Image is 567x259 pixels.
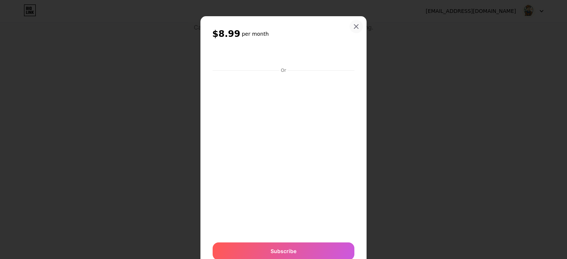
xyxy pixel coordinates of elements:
[212,28,240,40] span: $8.99
[242,30,269,38] h6: per month
[271,247,296,255] span: Subscribe
[213,48,354,65] iframe: Bảo mật khung nút thanh toán
[211,74,356,235] iframe: Bảo mật khung nhập liệu thanh toán
[279,67,288,73] div: Or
